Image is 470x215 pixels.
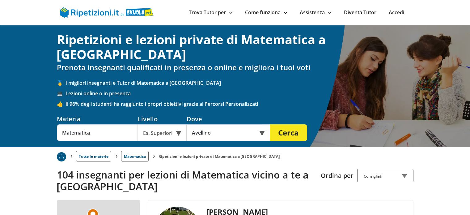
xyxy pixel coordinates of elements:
a: Trova Tutor per [189,9,233,16]
img: logo Skuola.net | Ripetizioni.it [60,7,154,18]
button: Cerca [270,124,307,141]
a: Tutte le materie [76,151,111,161]
h2: Prenota insegnanti qualificati in presenza o online e migliora i tuoi voti [57,63,413,72]
li: Ripetizioni e lezioni private di Matematica a [GEOGRAPHIC_DATA] [159,154,280,159]
div: Dove [187,115,270,123]
a: Come funziona [245,9,287,16]
input: Es. Indirizzo o CAP [187,124,262,141]
div: Es. Superiori [138,124,187,141]
input: Es. Matematica [57,124,138,141]
a: Accedi [389,9,404,16]
nav: breadcrumb d-none d-tablet-block [57,147,413,161]
span: 🥇 [57,80,66,86]
div: Livello [138,115,187,123]
a: logo Skuola.net | Ripetizioni.it [60,8,154,15]
span: I migliori insegnanti e Tutor di Matematica a [GEOGRAPHIC_DATA] [66,80,413,86]
a: Matematica [121,151,149,161]
span: 💻 [57,90,66,97]
span: 👍 [57,101,66,107]
h1: Ripetizioni e lezioni private di Matematica a [GEOGRAPHIC_DATA] [57,32,413,62]
span: Il 96% degli studenti ha raggiunto i propri obiettivi grazie ai Percorsi Personalizzati [66,101,413,107]
div: Materia [57,115,138,123]
img: Piu prenotato [57,152,66,161]
label: Ordina per [321,171,354,180]
div: Consigliati [357,169,413,182]
a: Assistenza [300,9,332,16]
span: Lezioni online o in presenza [66,90,413,97]
a: Diventa Tutor [344,9,376,16]
h2: 104 insegnanti per lezioni di Matematica vicino a te a [GEOGRAPHIC_DATA] [57,169,316,193]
